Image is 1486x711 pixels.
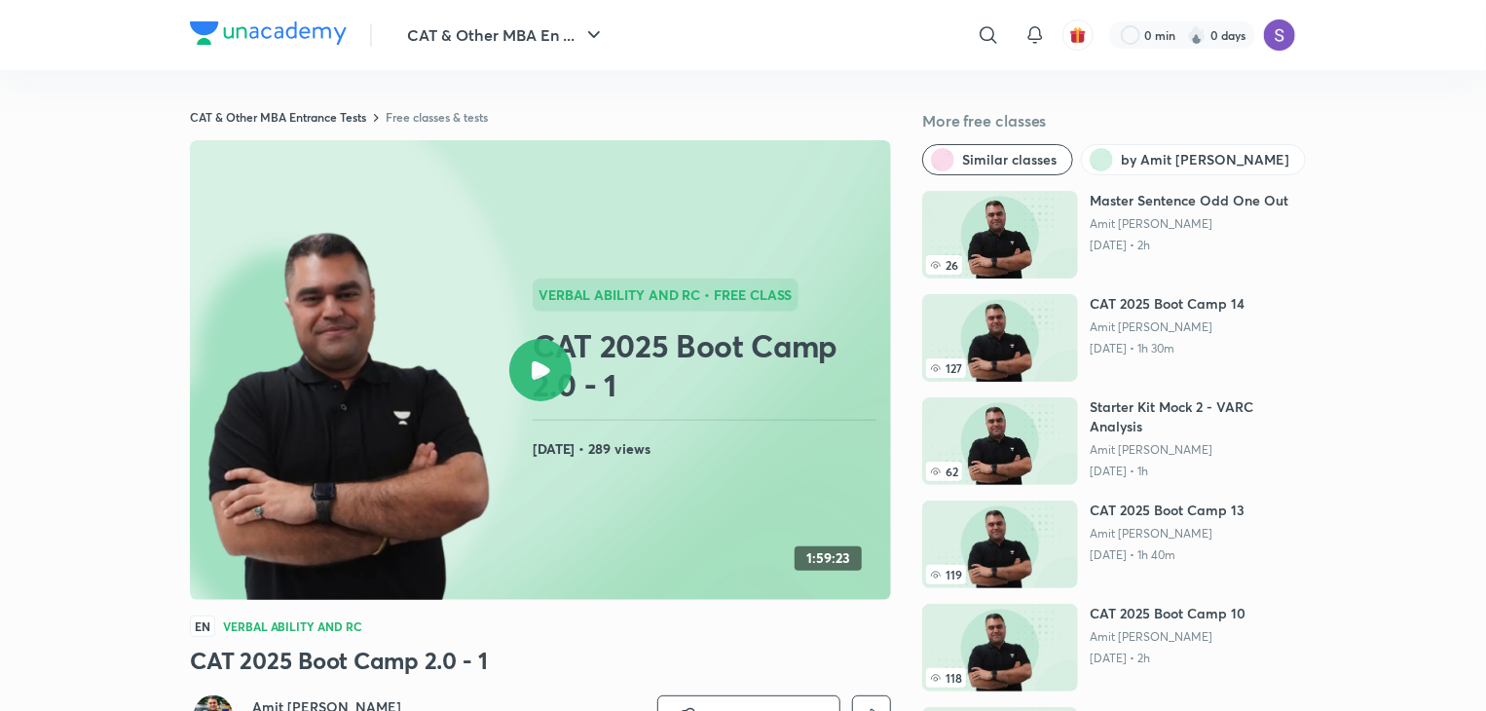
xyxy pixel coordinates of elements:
[533,326,883,404] h2: CAT 2025 Boot Camp 2.0 - 1
[1121,150,1289,169] span: by Amit Deepak Rohra
[1090,216,1288,232] a: Amit [PERSON_NAME]
[922,144,1073,175] button: Similar classes
[1187,25,1207,45] img: streak
[190,616,215,637] span: EN
[926,462,962,481] span: 62
[1069,26,1087,44] img: avatar
[1263,19,1296,52] img: Sapara Premji
[1090,341,1245,356] p: [DATE] • 1h 30m
[1090,294,1245,314] h6: CAT 2025 Boot Camp 14
[806,550,850,567] h4: 1:59:23
[962,150,1057,169] span: Similar classes
[1090,547,1245,563] p: [DATE] • 1h 40m
[922,109,1296,132] h5: More free classes
[1090,604,1245,623] h6: CAT 2025 Boot Camp 10
[1090,464,1296,479] p: [DATE] • 1h
[533,436,883,462] h4: [DATE] • 289 views
[926,668,966,688] span: 118
[1090,526,1245,542] a: Amit [PERSON_NAME]
[395,16,617,55] button: CAT & Other MBA En ...
[1090,501,1245,520] h6: CAT 2025 Boot Camp 13
[190,21,347,50] a: Company Logo
[1090,397,1296,436] h6: Starter Kit Mock 2 - VARC Analysis
[1090,319,1245,335] a: Amit [PERSON_NAME]
[1090,651,1245,666] p: [DATE] • 2h
[1090,238,1288,253] p: [DATE] • 2h
[926,255,962,275] span: 26
[386,109,488,125] a: Free classes & tests
[1090,191,1288,210] h6: Master Sentence Odd One Out
[926,358,966,378] span: 127
[926,565,966,584] span: 119
[1062,19,1094,51] button: avatar
[223,620,362,632] h4: Verbal Ability and RC
[190,109,366,125] a: CAT & Other MBA Entrance Tests
[1090,629,1245,645] a: Amit [PERSON_NAME]
[190,21,347,45] img: Company Logo
[1090,442,1296,458] a: Amit [PERSON_NAME]
[1081,144,1306,175] button: by Amit Deepak Rohra
[190,645,891,676] h3: CAT 2025 Boot Camp 2.0 - 1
